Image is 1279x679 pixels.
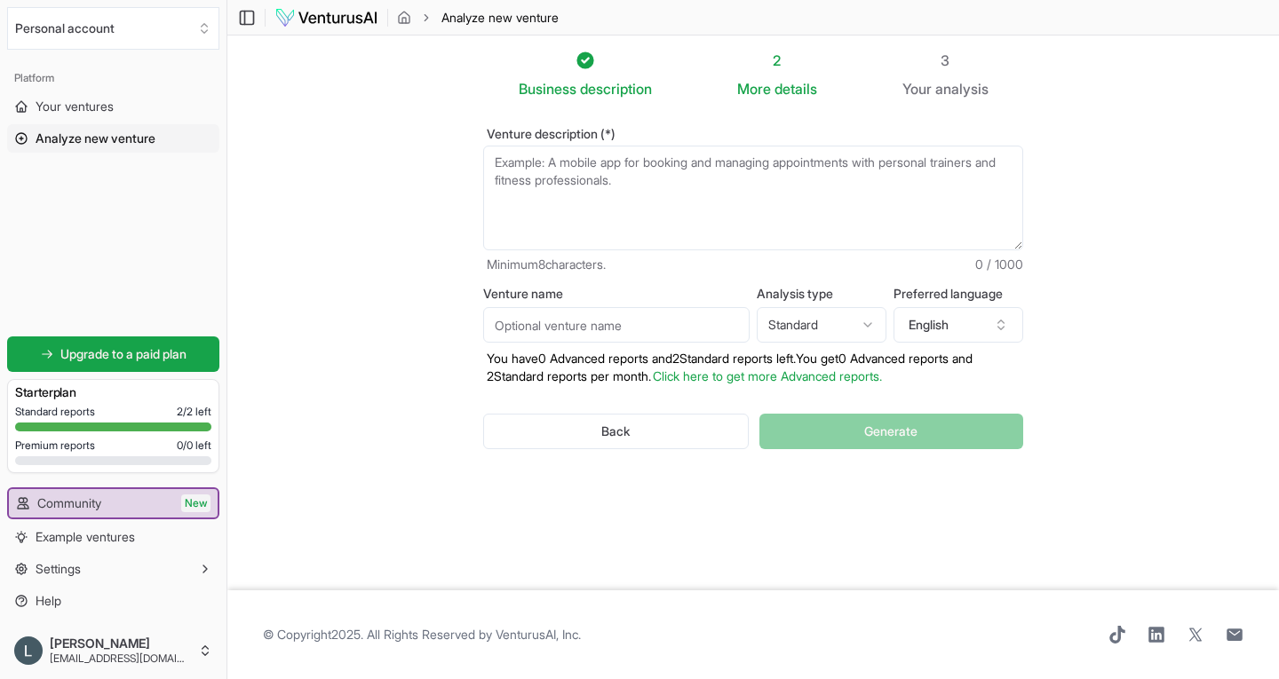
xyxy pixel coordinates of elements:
div: 2 [737,50,817,71]
a: Click here to get more Advanced reports. [653,368,882,383]
span: 0 / 1000 [975,256,1023,273]
h3: Starter plan [15,383,211,401]
a: Analyze new venture [7,124,219,153]
span: analysis [935,80,989,98]
span: Business [519,78,576,99]
label: Analysis type [757,288,886,300]
span: © Copyright 2025 . All Rights Reserved by . [263,626,581,643]
span: Your [902,78,932,99]
span: Your ventures [36,98,114,115]
span: Help [36,592,61,610]
a: Example ventures [7,523,219,551]
span: Analyze new venture [441,9,559,27]
a: CommunityNew [9,489,218,517]
button: [PERSON_NAME][EMAIL_ADDRESS][DOMAIN_NAME] [7,629,219,672]
span: details [775,80,817,98]
p: You have 0 Advanced reports and 2 Standard reports left. Y ou get 0 Advanced reports and 2 Standa... [483,350,1023,385]
span: Premium reports [15,438,95,453]
button: Back [483,414,749,449]
button: Settings [7,555,219,583]
span: 0 / 0 left [177,438,211,453]
button: Select an organization [7,7,219,50]
span: New [181,494,211,512]
span: Standard reports [15,405,95,419]
div: 3 [902,50,989,71]
label: Venture description (*) [483,128,1023,140]
span: 2 / 2 left [177,405,211,419]
span: [PERSON_NAME] [50,636,191,651]
label: Preferred language [894,288,1023,300]
a: Your ventures [7,92,219,121]
a: Upgrade to a paid plan [7,336,219,372]
span: Settings [36,560,81,578]
span: Analyze new venture [36,130,155,147]
img: logo [274,7,378,28]
div: Platform [7,64,219,92]
span: Community [37,494,101,512]
img: ACg8ocJBSsjetN_CvJ1rEdRMlvhJJZ0iLzEbjzaS7T7zI10aV1uzXg=s96-c [14,636,43,665]
nav: breadcrumb [397,9,559,27]
span: Minimum 8 characters. [487,256,606,273]
span: [EMAIL_ADDRESS][DOMAIN_NAME] [50,651,191,666]
label: Venture name [483,288,750,300]
span: description [580,80,652,98]
span: Upgrade to a paid plan [60,345,187,363]
span: More [737,78,771,99]
span: Example ventures [36,528,135,546]
a: VenturusAI, Inc [496,627,578,642]
input: Optional venture name [483,307,750,343]
button: English [894,307,1023,343]
a: Help [7,587,219,615]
